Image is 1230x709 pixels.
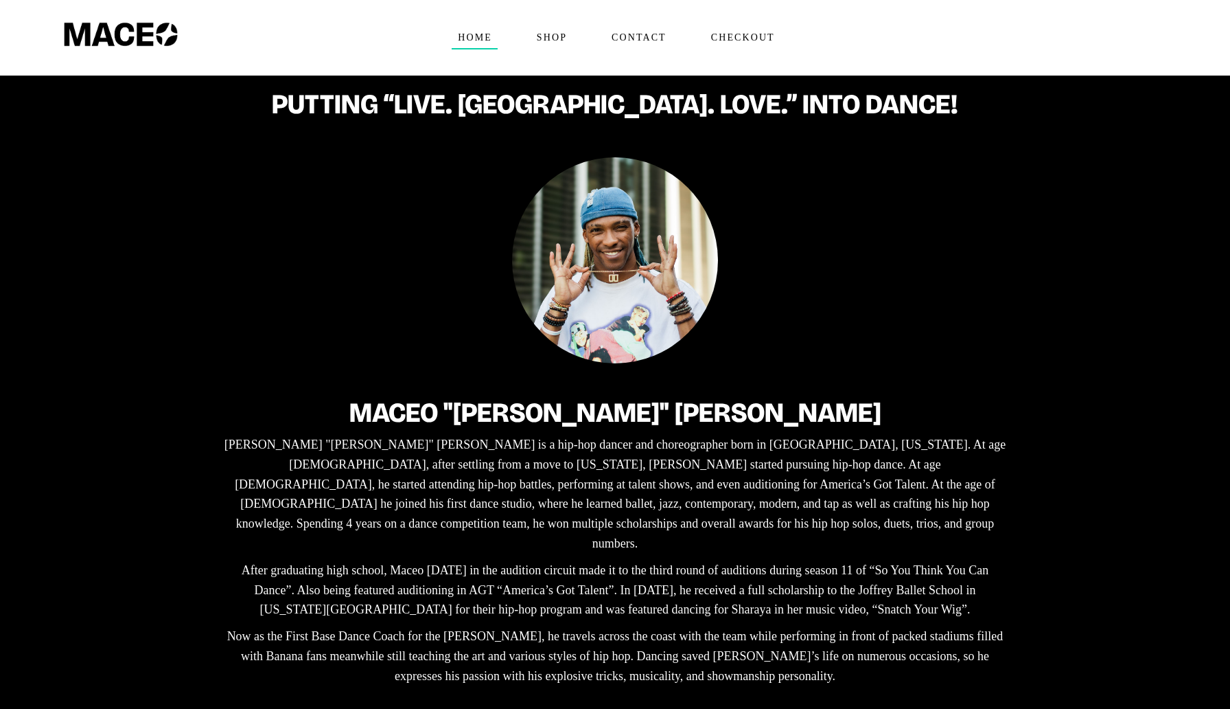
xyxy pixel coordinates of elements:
span: Checkout [705,27,780,49]
p: [PERSON_NAME] "[PERSON_NAME]" [PERSON_NAME] is a hip-hop dancer and choreographer born in [GEOGRA... [220,435,1010,554]
p: After graduating high school, Maceo [DATE] in the audition circuit made it to the third round of ... [220,561,1010,620]
span: Home [452,27,498,49]
h2: Maceo "[PERSON_NAME]" [PERSON_NAME] [220,398,1010,428]
p: Now as the First Base Dance Coach for the [PERSON_NAME], he travels across the coast with the tea... [220,627,1010,686]
img: Maceo Harrison [512,157,718,363]
span: Shop [531,27,572,49]
span: Contact [605,27,672,49]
